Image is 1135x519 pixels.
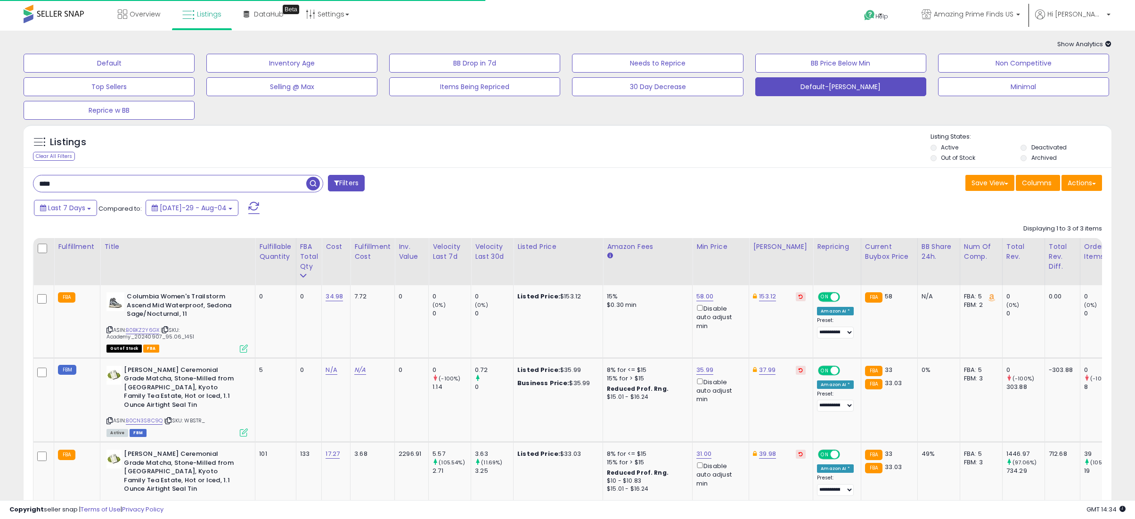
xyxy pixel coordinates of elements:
b: Listed Price: [517,449,560,458]
div: 3.25 [475,467,513,475]
i: Get Help [864,9,875,21]
span: ON [819,366,831,374]
span: [DATE]-29 - Aug-04 [160,203,227,213]
span: 2025-08-13 14:34 GMT [1086,505,1126,514]
span: | SKU: WBSTR_ [164,417,205,424]
label: Out of Stock [941,154,975,162]
div: Ordered Items [1084,242,1119,262]
div: 8% for <= $15 [607,366,685,374]
a: 153.12 [759,292,776,301]
a: 35.99 [696,365,713,375]
div: 5 [259,366,288,374]
div: FBA Total Qty [300,242,318,272]
div: Inv. value [399,242,425,262]
div: 2.71 [433,467,471,475]
div: $0.30 min [607,301,685,309]
div: Fulfillment Cost [354,242,391,262]
a: 34.98 [326,292,343,301]
div: Velocity Last 7d [433,242,467,262]
div: $153.12 [517,292,596,301]
small: FBA [865,366,882,376]
span: 33.03 [885,379,902,387]
div: 0 [399,292,421,301]
small: FBA [865,379,882,389]
div: Repricing [817,242,857,252]
a: 58.00 [696,292,713,301]
div: 0 [475,309,513,318]
span: FBM [130,429,147,437]
div: Displaying 1 to 3 of 3 items [1023,224,1102,233]
span: Columns [1022,178,1052,188]
div: N/A [922,292,953,301]
div: Listed Price [517,242,599,252]
button: Items Being Repriced [389,77,560,96]
button: BB Price Below Min [755,54,926,73]
div: Min Price [696,242,745,252]
div: 39 [1084,450,1122,458]
div: FBA: 5 [964,366,995,374]
div: Fulfillment [58,242,96,252]
span: Amazing Prime Finds US [934,9,1013,19]
div: 712.68 [1049,450,1073,458]
b: Reduced Prof. Rng. [607,385,669,393]
img: 41r7GVRHiiL._SL40_.jpg [106,450,122,469]
button: 30 Day Decrease [572,77,743,96]
span: All listings that are currently out of stock and unavailable for purchase on Amazon [106,345,142,353]
small: (0%) [433,301,446,309]
b: Columbia Women's Trailstorm Ascend Mid Waterproof, Sedona Sage/Nocturnal, 11 [127,292,241,321]
a: B0CN3S8C9Q [126,417,163,425]
div: 1446.97 [1006,450,1045,458]
img: 41Qc1u-7mVL._SL40_.jpg [106,292,124,311]
div: 7.72 [354,292,387,301]
small: (-100%) [439,375,460,382]
div: -303.88 [1049,366,1073,374]
a: 31.00 [696,449,711,459]
div: 0 [1084,309,1122,318]
div: $15.01 - $16.24 [607,485,685,493]
div: BB Share 24h. [922,242,956,262]
span: 33 [885,449,892,458]
span: 58 [885,292,892,301]
b: [PERSON_NAME] Ceremonial Grade Matcha, Stone-Milled from [GEOGRAPHIC_DATA], Kyoto Family Tea Esta... [124,450,238,496]
div: Total Rev. [1006,242,1041,262]
div: 734.29 [1006,467,1045,475]
div: $15.01 - $16.24 [607,393,685,401]
span: Compared to: [98,204,142,213]
div: Preset: [817,391,854,412]
small: Amazon Fees. [607,252,612,260]
small: (0%) [1084,301,1097,309]
small: (105.54%) [439,459,465,466]
button: Last 7 Days [34,200,97,216]
a: N/A [326,365,337,375]
div: $10 - $10.83 [607,477,685,485]
b: Listed Price: [517,365,560,374]
div: 0 [475,383,513,391]
div: FBA: 5 [964,450,995,458]
div: $35.99 [517,366,596,374]
h5: Listings [50,136,86,149]
b: Listed Price: [517,292,560,301]
button: Columns [1016,175,1060,191]
span: OFF [839,451,854,459]
small: FBA [865,450,882,460]
div: 0 [1006,309,1045,318]
div: 2296.91 [399,450,421,458]
a: Help [857,2,906,31]
a: Hi [PERSON_NAME] [1035,9,1111,31]
div: 0 [1006,366,1045,374]
span: Overview [130,9,160,19]
div: 0.72 [475,366,513,374]
div: Disable auto adjust min [696,303,742,330]
a: 17.27 [326,449,340,459]
small: (-100%) [1090,375,1112,382]
div: 19 [1084,467,1122,475]
button: Non Competitive [938,54,1109,73]
div: FBM: 3 [964,374,995,383]
span: FBA [143,345,159,353]
div: 0 [300,292,315,301]
div: 0 [259,292,288,301]
div: 0 [1084,366,1122,374]
span: ON [819,451,831,459]
button: Inventory Age [206,54,377,73]
small: (105.26%) [1090,459,1117,466]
